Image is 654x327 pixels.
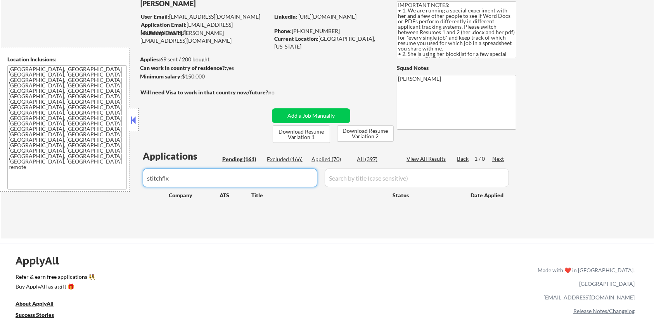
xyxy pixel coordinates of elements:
[274,13,297,20] strong: LinkedIn:
[272,108,350,123] button: Add a Job Manually
[16,274,375,282] a: Refer & earn free applications 👯‍♀️
[573,308,635,314] a: Release Notes/Changelog
[337,125,394,142] button: Download Resume Variation 2
[140,56,160,63] strong: Applies:
[251,191,385,199] div: Title
[16,311,64,320] a: Success Stories
[471,191,505,199] div: Date Applied
[357,155,396,163] div: All (397)
[407,155,448,163] div: View All Results
[267,155,306,163] div: Excluded (166)
[273,125,330,143] button: Download Resume Variation 1
[16,300,54,307] u: About ApplyAll
[143,151,220,161] div: Applications
[140,73,182,80] strong: Minimum salary:
[220,191,251,199] div: ATS
[16,284,93,289] div: Buy ApplyAll as a gift 🎁
[7,56,127,63] div: Location Inclusions:
[140,56,269,63] div: 69 sent / 200 bought
[274,27,384,35] div: [PHONE_NUMBER]
[274,28,292,34] strong: Phone:
[535,263,635,290] div: Made with ❤️ in [GEOGRAPHIC_DATA], [GEOGRAPHIC_DATA]
[140,89,270,96] strong: Will need Visa to work in that country now/future?:
[222,155,261,163] div: Pending (161)
[141,13,169,20] strong: User Email:
[16,282,93,292] a: Buy ApplyAll as a gift 🎁
[457,155,469,163] div: Back
[393,188,459,202] div: Status
[16,311,54,318] u: Success Stories
[140,30,181,36] strong: Mailslurp Email:
[397,64,516,72] div: Squad Notes
[140,64,226,71] strong: Can work in country of residence?:
[543,294,635,301] a: [EMAIL_ADDRESS][DOMAIN_NAME]
[140,29,269,44] div: [PERSON_NAME][EMAIL_ADDRESS][DOMAIN_NAME]
[16,254,68,267] div: ApplyAll
[140,64,267,72] div: yes
[141,13,269,21] div: [EMAIL_ADDRESS][DOMAIN_NAME]
[492,155,505,163] div: Next
[274,35,384,50] div: [GEOGRAPHIC_DATA], [US_STATE]
[268,89,291,96] div: no
[298,13,356,20] a: [URL][DOMAIN_NAME]
[141,21,187,28] strong: Application Email:
[325,169,509,187] input: Search by title (case sensitive)
[16,299,64,309] a: About ApplyAll
[141,21,269,36] div: [EMAIL_ADDRESS][DOMAIN_NAME]
[143,169,317,187] input: Search by company (case sensitive)
[140,73,269,80] div: $150,000
[311,155,350,163] div: Applied (70)
[274,35,318,42] strong: Current Location:
[474,155,492,163] div: 1 / 0
[169,191,220,199] div: Company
